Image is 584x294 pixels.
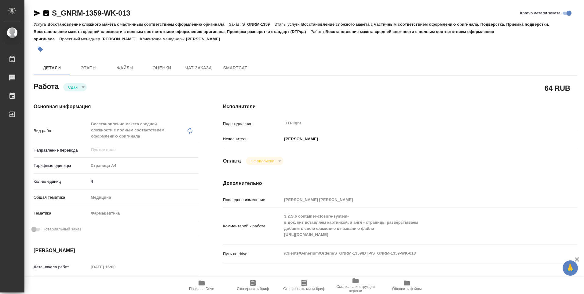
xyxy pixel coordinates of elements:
[89,192,199,203] div: Медицина
[227,277,279,294] button: Скопировать бриф
[381,277,433,294] button: Обновить файлы
[565,262,575,274] span: 🙏
[282,211,548,240] textarea: 3.2.S.6 container-closure-system- в док, кит вставляем картинкой, а англ - страницы разверстываем...
[189,287,214,291] span: Папка на Drive
[520,10,560,16] span: Кратко детали заказа
[34,128,89,134] p: Вид работ
[334,285,378,293] span: Ссылка на инструкции верстки
[223,197,282,203] p: Последнее изменение
[223,180,577,187] h4: Дополнительно
[34,163,89,169] p: Тарифные единицы
[34,22,47,27] p: Услуга
[223,223,282,229] p: Комментарий к работе
[223,121,282,127] p: Подразделение
[184,64,213,72] span: Чат заказа
[147,64,177,72] span: Оценки
[283,287,325,291] span: Скопировать мини-бриф
[34,147,89,153] p: Направление перевода
[282,248,548,259] textarea: /Clients/Generium/Orders/S_GNRM-1359/DTP/S_GNRM-1359-WK-013
[42,9,50,17] button: Скопировать ссылку
[34,178,89,185] p: Кол-во единиц
[176,277,227,294] button: Папка на Drive
[223,157,241,165] h4: Оплата
[186,37,224,41] p: [PERSON_NAME]
[42,226,81,232] span: Нотариальный заказ
[563,260,578,276] button: 🙏
[89,177,199,186] input: ✎ Введи что-нибудь
[282,195,548,204] input: Пустое поле
[34,264,89,270] p: Дата начала работ
[330,277,381,294] button: Ссылка на инструкции верстки
[246,157,283,165] div: Сдан
[221,64,250,72] span: SmartCat
[229,22,242,27] p: Заказ:
[74,64,103,72] span: Этапы
[237,287,269,291] span: Скопировать бриф
[34,80,59,91] h2: Работа
[249,158,276,164] button: Не оплачена
[34,247,199,254] h4: [PERSON_NAME]
[34,210,89,216] p: Тематика
[52,9,130,17] a: S_GNRM-1359-WK-013
[37,64,67,72] span: Детали
[34,42,47,56] button: Добавить тэг
[223,103,577,110] h4: Исполнители
[223,251,282,257] p: Путь на drive
[63,83,87,91] div: Сдан
[274,22,301,27] p: Этапы услуги
[34,103,199,110] h4: Основная информация
[545,83,570,93] h2: 64 RUB
[89,208,199,219] div: Фармацевтика
[242,22,274,27] p: S_GNRM-1359
[102,37,140,41] p: [PERSON_NAME]
[89,160,199,171] div: Страница А4
[282,136,318,142] p: [PERSON_NAME]
[223,136,282,142] p: Исполнитель
[34,194,89,200] p: Общая тематика
[59,37,101,41] p: Проектный менеджер
[90,146,184,153] input: Пустое поле
[34,9,41,17] button: Скопировать ссылку для ЯМессенджера
[89,263,142,271] input: Пустое поле
[311,29,326,34] p: Работа
[66,85,79,90] button: Сдан
[279,277,330,294] button: Скопировать мини-бриф
[140,37,186,41] p: Клиентские менеджеры
[47,22,229,27] p: Восстановление сложного макета с частичным соответствием оформлению оригинала
[111,64,140,72] span: Файлы
[392,287,422,291] span: Обновить файлы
